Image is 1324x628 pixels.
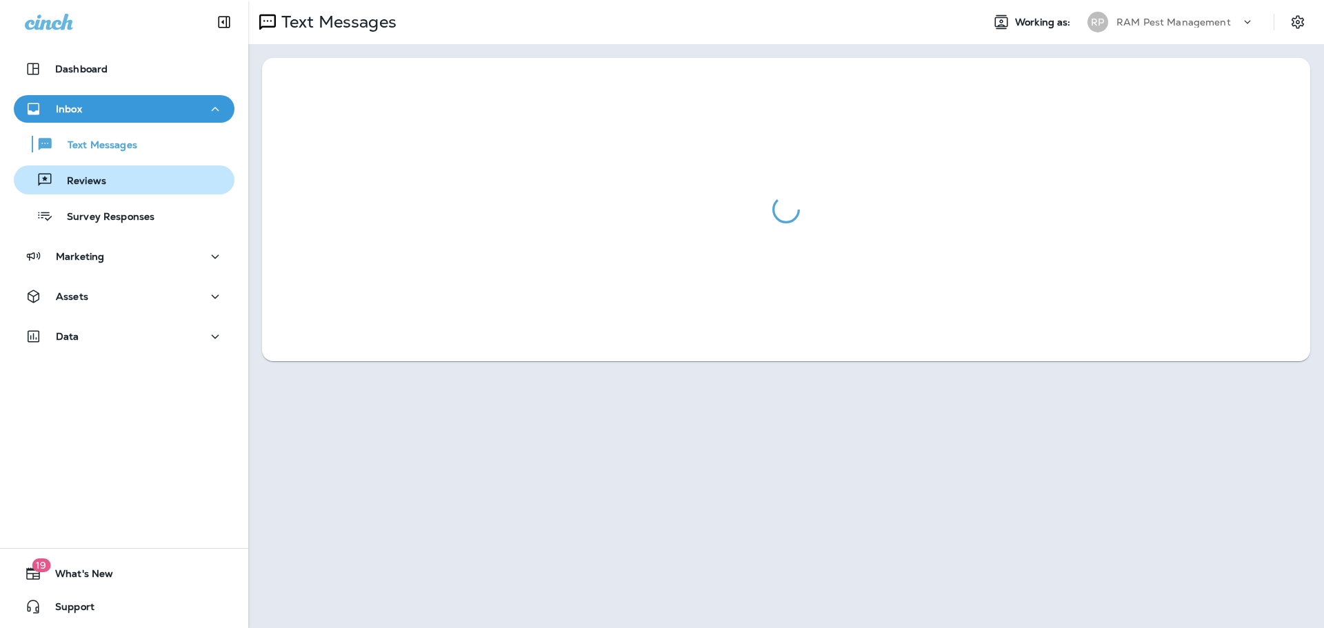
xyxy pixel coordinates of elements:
[205,8,243,36] button: Collapse Sidebar
[14,165,234,194] button: Reviews
[56,103,82,114] p: Inbox
[54,139,137,152] p: Text Messages
[32,558,50,572] span: 19
[56,331,79,342] p: Data
[14,283,234,310] button: Assets
[14,55,234,83] button: Dashboard
[14,95,234,123] button: Inbox
[53,175,106,188] p: Reviews
[55,63,108,74] p: Dashboard
[41,601,94,618] span: Support
[1285,10,1310,34] button: Settings
[14,560,234,587] button: 19What's New
[53,211,154,224] p: Survey Responses
[1015,17,1074,28] span: Working as:
[276,12,397,32] p: Text Messages
[1116,17,1231,28] p: RAM Pest Management
[41,568,113,585] span: What's New
[14,593,234,620] button: Support
[14,130,234,159] button: Text Messages
[14,323,234,350] button: Data
[56,251,104,262] p: Marketing
[14,243,234,270] button: Marketing
[14,201,234,230] button: Survey Responses
[56,291,88,302] p: Assets
[1087,12,1108,32] div: RP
